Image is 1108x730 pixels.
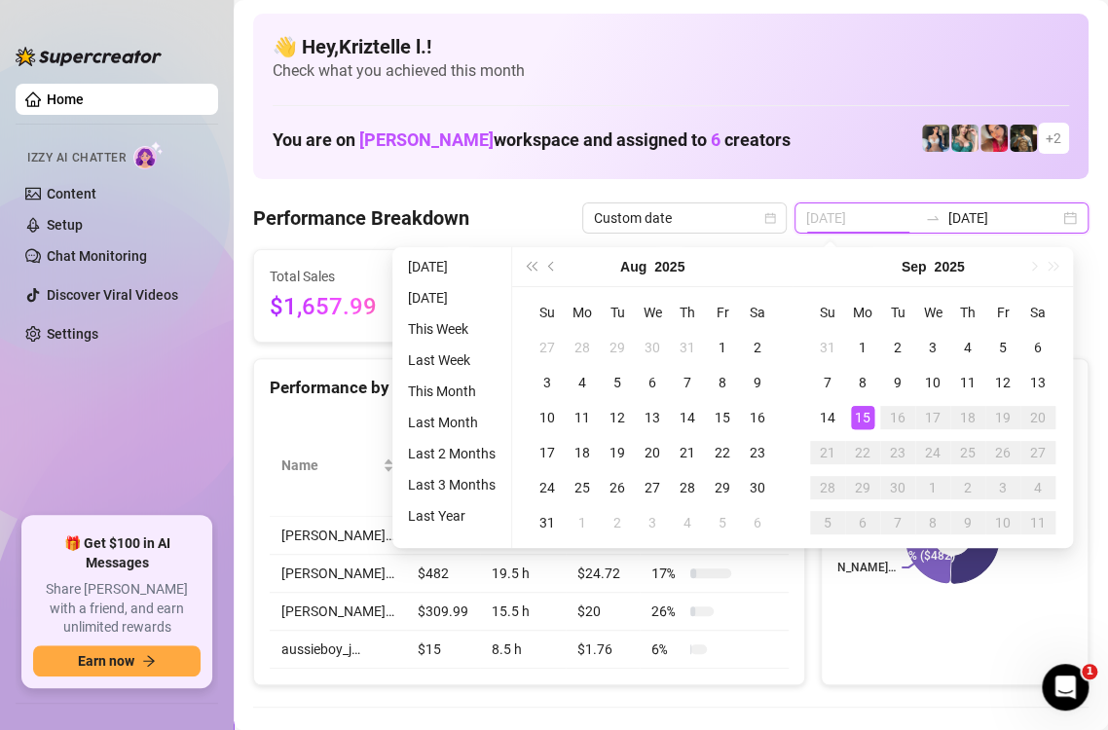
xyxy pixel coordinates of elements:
a: Chat Monitoring [47,248,147,264]
div: 30 [886,476,909,499]
td: 2025-09-16 [880,400,915,435]
td: 2025-08-31 [530,505,565,540]
span: 🎁 Get $100 in AI Messages [33,534,201,572]
td: 2025-09-05 [705,505,740,540]
div: 15 [711,406,734,429]
td: 2025-09-24 [915,435,950,470]
div: 20 [641,441,664,464]
td: $15 [406,631,480,669]
a: Content [47,186,96,201]
a: Setup [47,217,83,233]
td: 2025-08-28 [670,470,705,505]
div: 27 [1026,441,1050,464]
td: 2025-08-07 [670,365,705,400]
span: Check what you achieved this month [273,60,1069,82]
div: 14 [816,406,839,429]
div: 28 [816,476,839,499]
div: 4 [1026,476,1050,499]
span: Share [PERSON_NAME] with a friend, and earn unlimited rewards [33,580,201,638]
td: [PERSON_NAME]… [270,593,406,631]
td: 2025-08-02 [740,330,775,365]
span: Izzy AI Chatter [27,149,126,167]
th: Th [950,295,985,330]
td: 2025-09-04 [950,330,985,365]
td: 2025-10-07 [880,505,915,540]
button: Choose a year [934,247,964,286]
td: 2025-08-30 [740,470,775,505]
td: 2025-09-01 [565,505,600,540]
td: $1.76 [566,631,640,669]
div: 31 [816,336,839,359]
span: 6 [711,129,720,150]
th: Su [530,295,565,330]
div: 21 [676,441,699,464]
td: 2025-07-29 [600,330,635,365]
button: Last year (Control + left) [520,247,541,286]
td: 2025-08-25 [565,470,600,505]
div: 5 [711,511,734,534]
td: 2025-07-30 [635,330,670,365]
td: 15.5 h [480,593,566,631]
td: 2025-09-03 [635,505,670,540]
div: 13 [641,406,664,429]
td: 2025-09-19 [985,400,1020,435]
img: logo-BBDzfeDw.svg [16,47,162,66]
a: Settings [47,326,98,342]
td: 2025-07-28 [565,330,600,365]
div: 27 [536,336,559,359]
td: 2025-10-04 [1020,470,1055,505]
div: 2 [606,511,629,534]
td: 2025-10-09 [950,505,985,540]
div: 9 [746,371,769,394]
td: $20 [566,593,640,631]
div: 12 [991,371,1015,394]
div: 2 [746,336,769,359]
td: 2025-09-06 [740,505,775,540]
div: 10 [991,511,1015,534]
span: Custom date [594,203,775,233]
div: 30 [746,476,769,499]
li: This Week [400,317,503,341]
div: 19 [991,406,1015,429]
td: 2025-10-01 [915,470,950,505]
td: 2025-09-05 [985,330,1020,365]
td: 2025-08-21 [670,435,705,470]
td: 2025-08-19 [600,435,635,470]
th: Mo [565,295,600,330]
span: arrow-right [142,654,156,668]
td: 2025-09-30 [880,470,915,505]
div: 4 [676,511,699,534]
div: 29 [711,476,734,499]
td: 2025-08-29 [705,470,740,505]
button: Earn nowarrow-right [33,645,201,676]
td: 2025-08-22 [705,435,740,470]
td: 2025-08-14 [670,400,705,435]
div: 18 [571,441,594,464]
span: Name [281,455,379,476]
li: Last 2 Months [400,442,503,465]
td: 2025-08-06 [635,365,670,400]
td: 19.5 h [480,555,566,593]
div: 9 [956,511,979,534]
td: $24.72 [566,555,640,593]
span: to [925,210,941,226]
div: 3 [641,511,664,534]
th: We [635,295,670,330]
li: Last Year [400,504,503,528]
td: 2025-09-15 [845,400,880,435]
div: 8 [921,511,944,534]
div: 25 [956,441,979,464]
td: 2025-09-21 [810,435,845,470]
td: 2025-09-02 [880,330,915,365]
div: 24 [536,476,559,499]
div: 27 [641,476,664,499]
td: [PERSON_NAME]… [270,555,406,593]
td: 2025-09-01 [845,330,880,365]
td: 2025-08-01 [705,330,740,365]
td: 2025-08-09 [740,365,775,400]
td: 2025-08-11 [565,400,600,435]
div: 7 [676,371,699,394]
td: 2025-09-11 [950,365,985,400]
a: Home [47,91,84,107]
td: [PERSON_NAME]… [270,517,406,555]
